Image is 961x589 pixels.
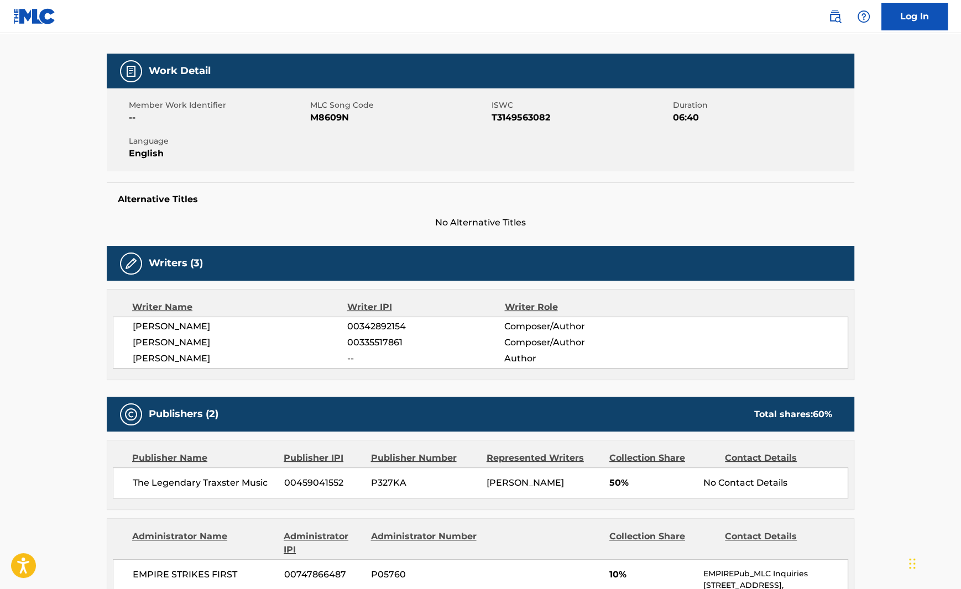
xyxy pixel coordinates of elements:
h5: Work Detail [149,65,211,77]
div: Collection Share [609,530,717,556]
span: MLC Song Code [310,99,489,111]
span: [PERSON_NAME] [133,336,347,349]
div: Contact Details [725,451,832,465]
img: Writers [124,257,138,270]
img: Publishers [124,408,138,421]
div: Administrator IPI [284,530,362,556]
div: Drag [909,547,916,580]
div: Total shares: [754,408,832,421]
span: Author [504,352,647,365]
span: P327KA [371,476,478,490]
img: MLC Logo [13,8,56,24]
span: English [129,147,307,160]
span: [PERSON_NAME] [133,320,347,333]
div: Administrator Name [132,530,275,556]
span: 00335517861 [347,336,504,349]
img: search [828,10,842,23]
h5: Publishers (2) [149,408,218,420]
span: -- [129,111,307,124]
span: -- [347,352,504,365]
span: M8609N [310,111,489,124]
span: P05760 [371,568,478,581]
div: Writer Role [504,301,647,314]
iframe: Chat Widget [906,536,961,589]
div: Writer Name [132,301,347,314]
h5: Writers (3) [149,257,203,270]
div: Publisher Number [370,451,478,465]
img: Work Detail [124,65,138,78]
span: 00459041552 [284,476,363,490]
span: 60 % [813,409,832,419]
span: [PERSON_NAME] [133,352,347,365]
div: Collection Share [609,451,717,465]
a: Public Search [824,6,846,28]
span: Language [129,135,307,147]
div: Help [853,6,875,28]
span: EMPIRE STRIKES FIRST [133,568,276,581]
span: Member Work Identifier [129,99,307,111]
a: Log In [881,3,948,30]
div: Publisher IPI [284,451,362,465]
span: 00342892154 [347,320,504,333]
span: 00747866487 [284,568,363,581]
span: The Legendary Traxster Music [133,476,276,490]
span: Composer/Author [504,336,647,349]
span: 06:40 [673,111,852,124]
h5: Alternative Titles [118,194,843,205]
span: Composer/Author [504,320,647,333]
span: Duration [673,99,852,111]
span: T3149563082 [492,111,670,124]
span: 50% [609,476,695,490]
div: No Contact Details [703,476,848,490]
img: help [857,10,870,23]
span: 10% [609,568,695,581]
div: Represented Writers [487,451,601,465]
div: Administrator Number [370,530,478,556]
span: ISWC [492,99,670,111]
div: Contact Details [725,530,832,556]
p: EMPIREPub_MLC Inquiries [703,568,848,580]
span: No Alternative Titles [107,216,854,229]
div: Publisher Name [132,451,275,465]
span: [PERSON_NAME] [487,477,564,488]
div: Writer IPI [347,301,505,314]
